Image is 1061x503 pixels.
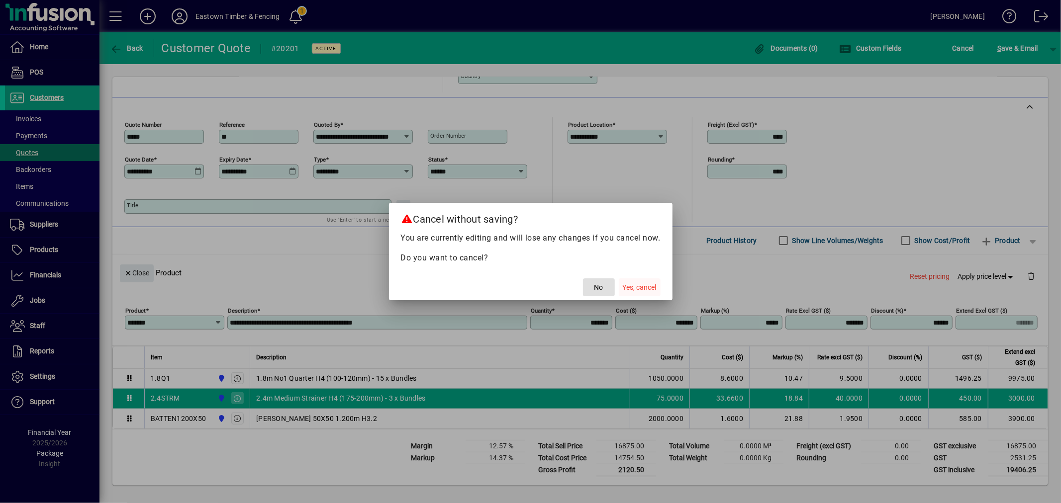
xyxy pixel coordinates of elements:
[619,278,661,296] button: Yes, cancel
[401,252,661,264] p: Do you want to cancel?
[389,203,673,232] h2: Cancel without saving?
[401,232,661,244] p: You are currently editing and will lose any changes if you cancel now.
[623,282,657,293] span: Yes, cancel
[594,282,603,293] span: No
[583,278,615,296] button: No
